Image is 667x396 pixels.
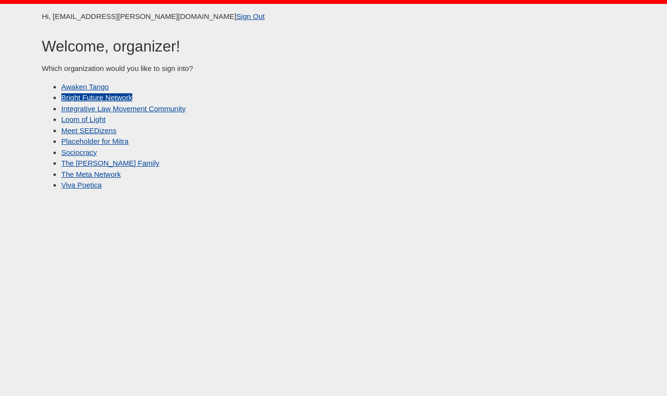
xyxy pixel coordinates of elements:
[61,104,186,113] a: Integrative Law Movement Community
[61,181,102,189] a: Viva Poetica
[42,38,625,55] h2: Welcome, organizer!
[61,137,128,145] a: Placeholder for Mitra
[61,148,97,156] a: Sociocracy
[61,159,159,167] a: The [PERSON_NAME] Family
[61,93,132,102] a: Bright Future Network
[42,63,625,74] p: Which organization would you like to sign into?
[61,126,116,135] a: Meet SEEDizens
[61,83,109,91] a: Awaken Tango
[42,11,625,22] p: Hi, [EMAIL_ADDRESS][PERSON_NAME][DOMAIN_NAME]
[61,115,105,123] a: Loom of Light
[236,12,264,20] a: Sign Out
[61,170,121,178] a: The Meta Network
